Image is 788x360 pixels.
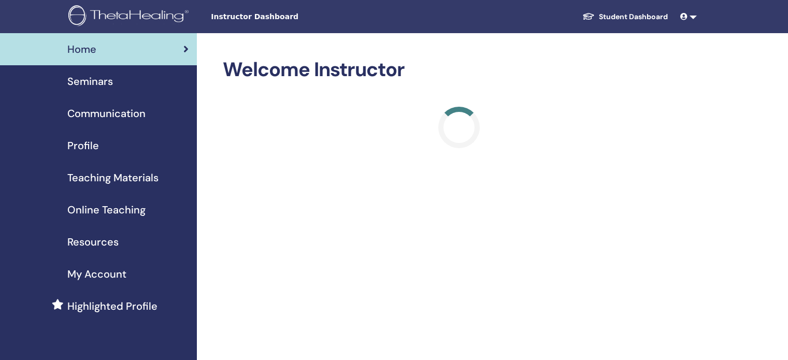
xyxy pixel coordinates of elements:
span: Teaching Materials [67,170,159,185]
span: Communication [67,106,146,121]
span: Home [67,41,96,57]
img: graduation-cap-white.svg [582,12,595,21]
span: Highlighted Profile [67,298,157,314]
span: Seminars [67,74,113,89]
h2: Welcome Instructor [223,58,695,82]
span: Instructor Dashboard [211,11,366,22]
span: Profile [67,138,99,153]
span: Resources [67,234,119,250]
span: Online Teaching [67,202,146,218]
span: My Account [67,266,126,282]
img: logo.png [68,5,192,28]
a: Student Dashboard [574,7,676,26]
